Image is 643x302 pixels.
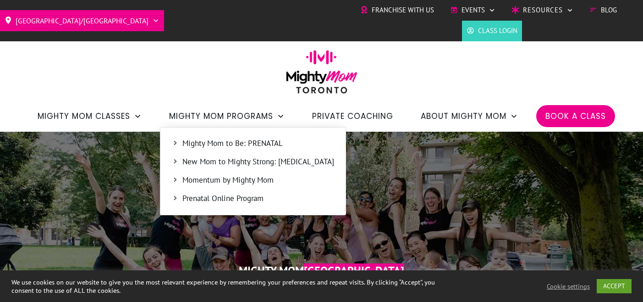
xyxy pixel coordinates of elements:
[182,156,334,168] span: New Mom to Mighty Strong: [MEDICAL_DATA]
[597,279,632,293] a: ACCEPT
[450,3,495,17] a: Events
[421,108,518,124] a: About Mighty Mom
[281,50,362,100] img: mightymom-logo-toronto
[182,174,334,186] span: Momentum by Mighty Mom
[165,173,341,187] a: Momentum by Mighty Mom
[511,3,573,17] a: Resources
[182,193,334,205] span: Prenatal Online Program
[5,13,159,28] a: [GEOGRAPHIC_DATA]/[GEOGRAPHIC_DATA]
[478,24,517,38] span: Class Login
[547,282,590,291] a: Cookie settings
[589,3,617,17] a: Blog
[38,108,142,124] a: Mighty Mom Classes
[11,278,445,295] div: We use cookies on our website to give you the most relevant experience by remembering your prefer...
[545,108,606,124] a: Book a Class
[312,108,393,124] a: Private Coaching
[182,138,334,150] span: Mighty Mom to Be: PRENATAL
[360,3,434,17] a: Franchise with Us
[601,3,617,17] span: Blog
[467,24,517,38] a: Class Login
[169,108,285,124] a: Mighty Mom Programs
[38,108,130,124] span: Mighty Mom Classes
[462,3,485,17] span: Events
[16,13,148,28] span: [GEOGRAPHIC_DATA]/[GEOGRAPHIC_DATA]
[169,108,273,124] span: Mighty Mom Programs
[165,192,341,206] a: Prenatal Online Program
[372,3,434,17] span: Franchise with Us
[165,155,341,169] a: New Mom to Mighty Strong: [MEDICAL_DATA]
[239,263,304,278] span: Mighty Mom
[165,137,341,151] a: Mighty Mom to Be: PRENATAL
[523,3,563,17] span: Resources
[421,108,506,124] span: About Mighty Mom
[304,263,404,278] span: [GEOGRAPHIC_DATA]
